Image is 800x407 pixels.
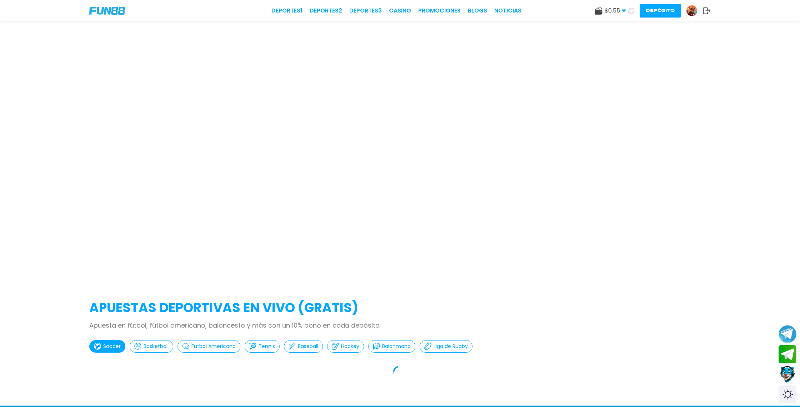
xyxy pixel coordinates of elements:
[298,343,318,350] p: Baseball
[245,340,280,353] button: Tennis
[686,5,703,16] a: Avatar
[640,4,681,18] button: Depósito
[191,343,236,350] p: Futbol Americano
[103,343,121,350] p: Soccer
[779,365,796,384] button: Contact customer service
[327,340,364,353] button: Hockey
[468,6,487,15] a: BLOGS
[605,6,626,15] span: $ 0.55
[368,340,415,353] button: Balonmano
[779,386,796,403] div: Switch theme
[284,340,323,353] button: Baseball
[130,340,173,353] button: Basketball
[144,343,169,350] p: Basketball
[177,340,240,353] button: Futbol Americano
[494,6,521,15] a: NOTICIAS
[349,6,382,15] a: Deportes3
[341,343,359,350] p: Hockey
[779,325,796,343] button: Join telegram channel
[271,6,302,15] a: Deportes1
[89,7,125,15] img: Company Logo
[418,6,461,15] a: Promociones
[382,343,411,350] p: Balonmano
[434,343,468,350] p: Liga de Rugby
[89,340,125,353] button: Soccer
[420,340,472,353] button: Liga de Rugby
[686,5,697,16] img: Avatar
[89,298,711,318] h2: APUESTAS DEPORTIVAS EN VIVO (gratis)
[310,6,342,15] a: Deportes2
[89,320,711,330] p: Apuesta en fútbol, fútbol americano, baloncesto y más con un 10% bono en cada depósito
[259,343,275,350] p: Tennis
[779,345,796,364] button: Join telegram
[389,6,411,15] a: CASINO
